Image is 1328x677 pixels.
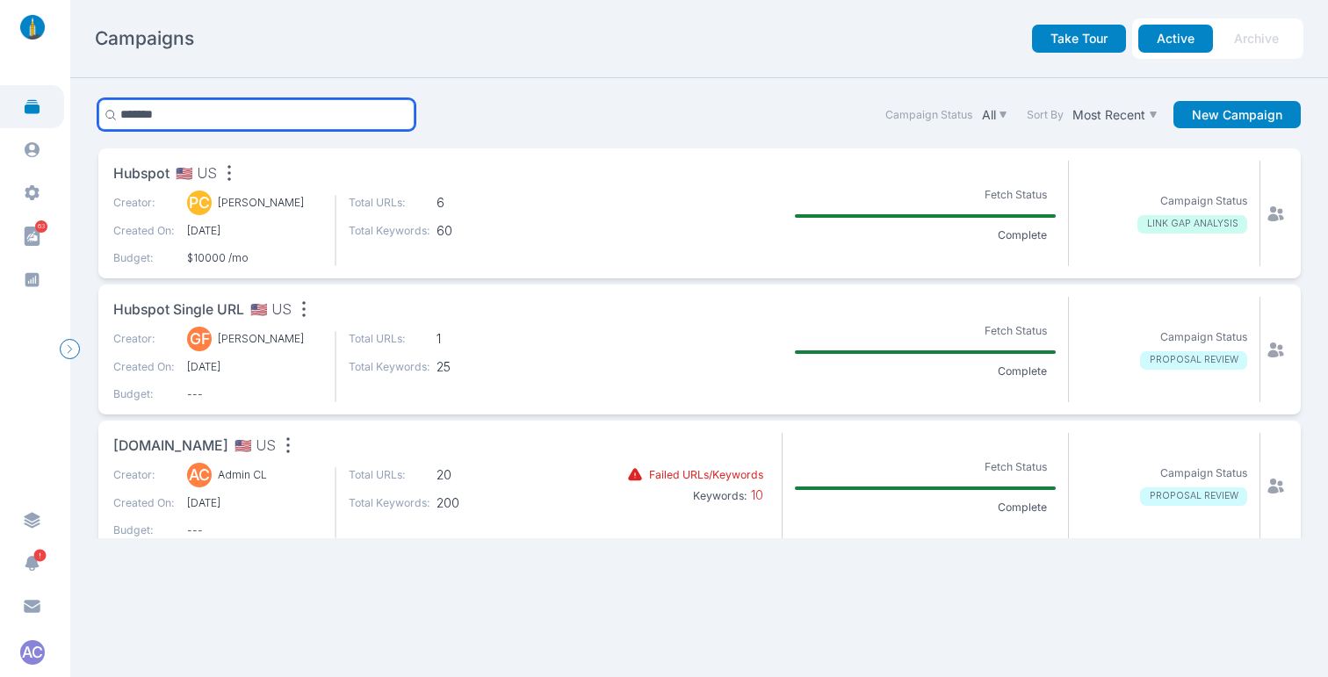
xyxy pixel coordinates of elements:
button: Archive [1216,25,1297,53]
p: Complete [988,227,1056,243]
span: Hubspot [113,163,170,185]
p: Total URLs: [349,195,430,211]
p: Creator: [113,331,175,347]
p: Campaign Status [1160,465,1247,481]
button: New Campaign [1173,101,1301,129]
span: $10000 /mo [187,250,322,266]
label: Campaign Status [885,107,972,123]
p: LINK GAP ANALYSIS [1137,215,1247,234]
span: 200 [437,495,518,511]
span: [DOMAIN_NAME] [113,436,228,457]
p: Total Keywords: [349,495,430,511]
p: Total Keywords: [349,359,430,375]
b: Keywords: [693,489,747,502]
span: 🇺🇸 US [250,299,292,321]
p: PROPOSAL REVIEW [1140,487,1247,506]
button: Active [1138,25,1213,53]
span: 25 [437,359,518,375]
p: Creator: [113,195,175,211]
p: Complete [988,364,1056,379]
p: Campaign Status [1160,329,1247,345]
p: Complete [988,500,1056,515]
button: Take Tour [1032,25,1126,53]
label: Sort By [1027,107,1064,123]
span: 🇺🇸 US [176,163,217,185]
p: Admin CL [218,467,267,483]
button: Most Recent [1070,104,1161,126]
p: Fetch Status [975,320,1056,342]
p: Budget: [113,250,175,266]
p: Total Keywords: [349,223,430,239]
p: Created On: [113,359,175,375]
p: Creator: [113,467,175,483]
img: linklaunch_small.2ae18699.png [14,15,51,40]
p: Campaign Status [1160,193,1247,209]
span: [DATE] [187,495,322,511]
div: PC [187,191,212,215]
span: 60 [437,223,518,239]
span: 63 [35,220,47,233]
h2: Campaigns [95,26,194,51]
p: Failed URLs/Keywords [649,467,763,483]
p: PROPOSAL REVIEW [1140,351,1247,370]
p: Budget: [113,386,175,402]
p: Created On: [113,223,175,239]
p: Fetch Status [975,456,1056,478]
p: Most Recent [1072,107,1145,123]
p: All [982,107,996,123]
p: [PERSON_NAME] [218,331,304,347]
span: 10 [747,487,763,502]
p: Total URLs: [349,467,430,483]
span: [DATE] [187,223,322,239]
p: [PERSON_NAME] [218,195,304,211]
span: hubspot single URL [113,299,244,321]
p: Created On: [113,495,175,511]
span: --- [187,522,322,538]
span: 🇺🇸 US [235,436,276,457]
span: 1 [437,331,518,347]
div: AC [187,463,212,487]
span: [DATE] [187,359,322,375]
p: Fetch Status [975,184,1056,205]
p: Budget: [113,522,175,538]
span: 6 [437,195,518,211]
span: --- [187,386,322,402]
p: Total URLs: [349,331,430,347]
div: GF [187,327,212,351]
span: 20 [437,467,518,483]
button: All [978,104,1011,126]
